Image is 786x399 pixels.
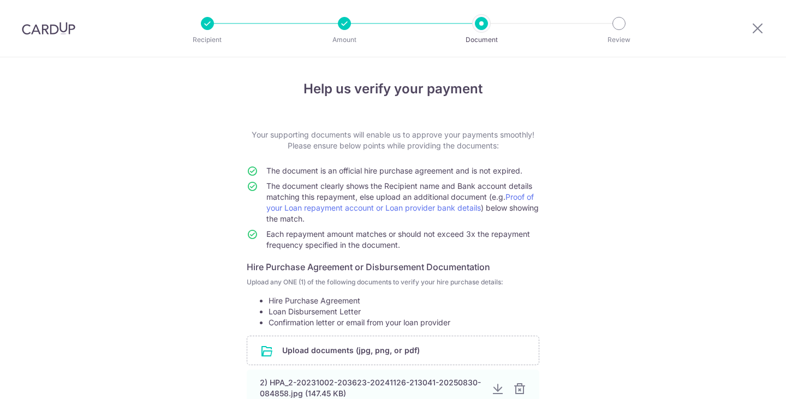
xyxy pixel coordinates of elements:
span: The document is an official hire purchase agreement and is not expired. [266,166,522,175]
li: Confirmation letter or email from your loan provider [269,317,539,328]
p: Review [579,34,659,45]
p: Amount [304,34,385,45]
p: Document [441,34,522,45]
div: 2) HPA_2-20231002-203623-20241126-213041-20250830-084858.jpg (147.45 KB) [260,377,483,399]
li: Loan Disbursement Letter [269,306,539,317]
div: Upload documents (jpg, png, or pdf) [247,336,539,365]
li: Hire Purchase Agreement [269,295,539,306]
h4: Help us verify your payment [247,79,539,99]
p: Recipient [167,34,248,45]
span: The document clearly shows the Recipient name and Bank account details matching this repayment, e... [266,181,539,223]
img: CardUp [22,22,75,35]
iframe: Opens a widget where you can find more information [716,366,775,394]
p: Upload any ONE (1) of the following documents to verify your hire purchase details: [247,278,539,287]
span: Each repayment amount matches or should not exceed 3x the repayment frequency specified in the do... [266,229,530,249]
h6: Hire Purchase Agreement or Disbursement Documentation [247,260,539,273]
p: Your supporting documents will enable us to approve your payments smoothly! Please ensure below p... [247,129,539,151]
